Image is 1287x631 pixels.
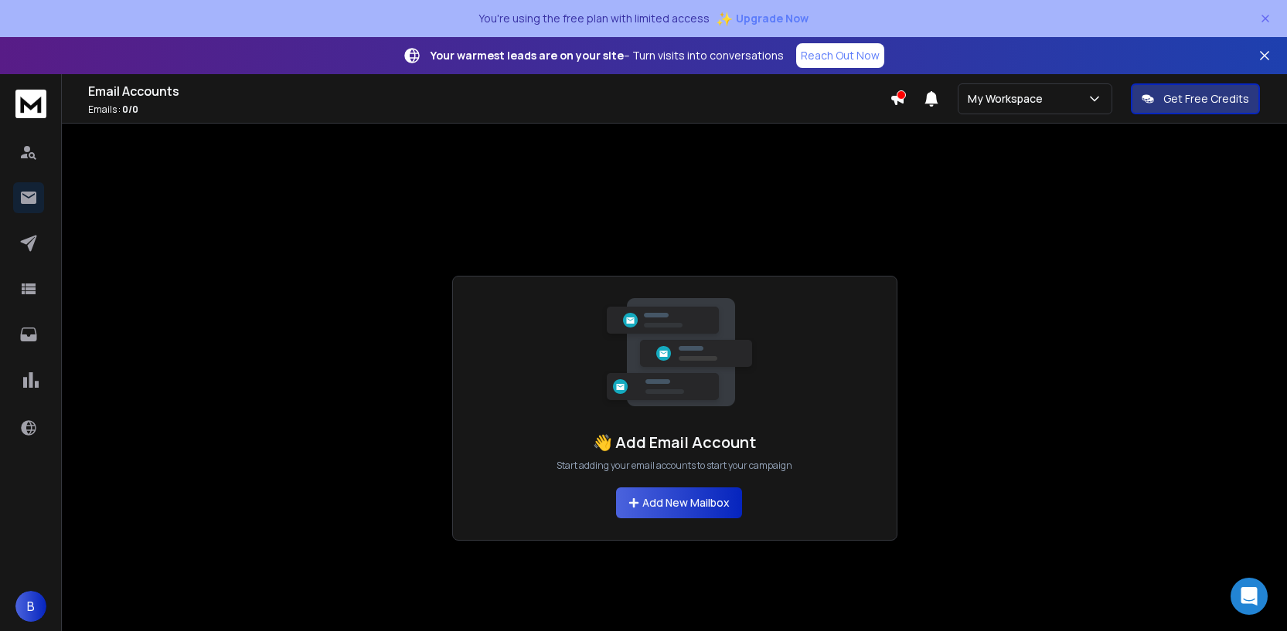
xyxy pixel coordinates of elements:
p: Reach Out Now [801,48,880,63]
button: Get Free Credits [1131,83,1260,114]
p: Get Free Credits [1163,91,1249,107]
button: Add New Mailbox [616,487,742,518]
span: Upgrade Now [736,11,809,26]
strong: Your warmest leads are on your site [431,48,624,63]
p: – Turn visits into conversations [431,48,784,63]
p: You're using the free plan with limited access [478,11,710,26]
h1: Email Accounts [88,82,890,100]
span: ✨ [716,8,733,29]
p: Start adding your email accounts to start your campaign [557,460,792,472]
button: ✨Upgrade Now [716,3,809,34]
button: B [15,591,46,622]
a: Reach Out Now [796,43,884,68]
p: Emails : [88,103,890,116]
img: logo [15,90,46,118]
h1: 👋 Add Email Account [593,432,756,453]
span: 0 / 0 [122,103,138,116]
div: Open Intercom Messenger [1231,578,1268,615]
p: My Workspace [968,91,1049,107]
